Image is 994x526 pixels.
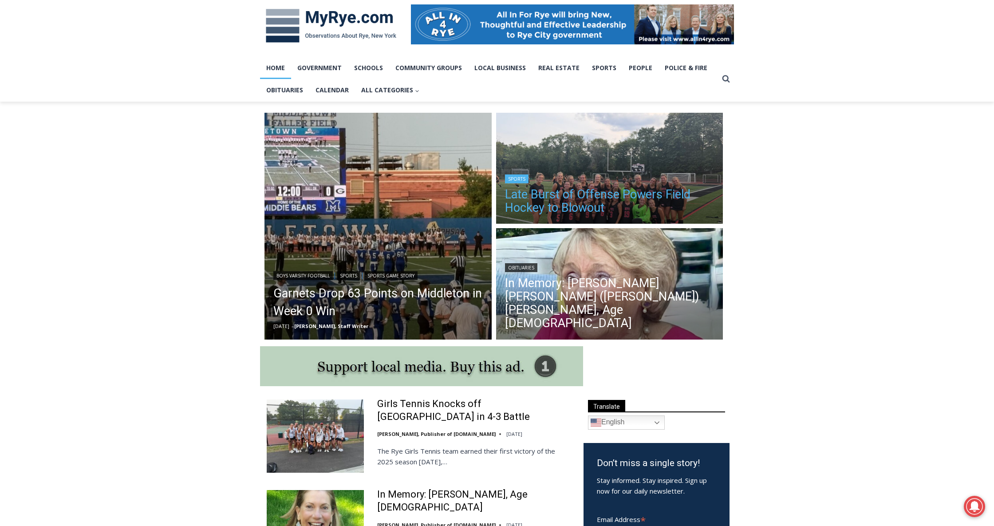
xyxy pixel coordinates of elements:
a: Obituaries [260,79,309,101]
button: Child menu of All Categories [355,79,426,101]
a: In Memory: [PERSON_NAME], Age [DEMOGRAPHIC_DATA] [377,488,572,514]
a: Sports [505,174,529,183]
a: Local Business [468,57,532,79]
a: [PERSON_NAME], Staff Writer [294,323,368,329]
a: Police & Fire [659,57,714,79]
a: Sports [337,271,360,280]
a: Government [291,57,348,79]
a: Intern @ [DOMAIN_NAME] [213,86,430,111]
div: | | [273,269,483,280]
a: Calendar [309,79,355,101]
img: Obituary - Maureen Catherine Devlin Koecheler [496,228,723,342]
a: Read More Garnets Drop 63 Points on Middleton in Week 0 Win [264,113,492,340]
div: "I learned about the history of a place I’d honestly never considered even as a resident of [GEOG... [224,0,419,86]
a: In Memory: [PERSON_NAME] [PERSON_NAME] ([PERSON_NAME]) [PERSON_NAME], Age [DEMOGRAPHIC_DATA] [505,277,714,330]
a: Home [260,57,291,79]
a: Open Tues. - Sun. [PHONE_NUMBER] [0,89,89,111]
a: Boys Varsity Football [273,271,333,280]
span: – [292,323,294,329]
h3: Don’t miss a single story! [597,456,716,471]
time: [DATE] [506,431,522,437]
a: [PERSON_NAME], Publisher of [DOMAIN_NAME] [377,431,496,437]
img: MyRye.com [260,3,402,49]
a: Late Burst of Offense Powers Field Hockey to Blowout [505,188,714,214]
img: support local media, buy this ad [260,346,583,386]
a: Girls Tennis Knocks off [GEOGRAPHIC_DATA] in 4-3 Battle [377,398,572,423]
button: View Search Form [718,71,734,87]
span: Intern @ [DOMAIN_NAME] [232,88,411,108]
img: (PHOTO: The 2025 Rye Varsity Field Hockey team after their win vs Ursuline on Friday, September 5... [496,113,723,226]
img: All in for Rye [411,4,734,44]
a: Read More Late Burst of Offense Powers Field Hockey to Blowout [496,113,723,226]
img: Girls Tennis Knocks off Mamaroneck in 4-3 Battle [267,399,364,472]
img: (PHOTO: Rye and Middletown walking to midfield before their Week 0 game on Friday, September 5, 2... [264,113,492,340]
p: The Rye Girls Tennis team earned their first victory of the 2025 season [DATE],… [377,446,572,467]
span: Translate [588,400,625,412]
a: English [588,415,665,430]
p: Stay informed. Stay inspired. Sign up now for our daily newsletter. [597,475,716,496]
span: Open Tues. - Sun. [PHONE_NUMBER] [24,91,66,108]
time: [DATE] [273,323,289,329]
a: People [623,57,659,79]
a: Sports Game Story [364,271,418,280]
nav: Primary Navigation [260,57,718,102]
div: "Chef [PERSON_NAME] omakase menu is nirvana for lovers of great Japanese food." [91,55,130,106]
a: Schools [348,57,389,79]
a: Read More In Memory: Maureen Catherine (Devlin) Koecheler, Age 83 [496,228,723,342]
a: Real Estate [532,57,586,79]
a: Community Groups [389,57,468,79]
a: Garnets Drop 63 Points on Middleton in Week 0 Win [273,285,483,320]
img: en [591,417,601,428]
a: Obituaries [505,263,537,272]
a: Sports [586,57,623,79]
